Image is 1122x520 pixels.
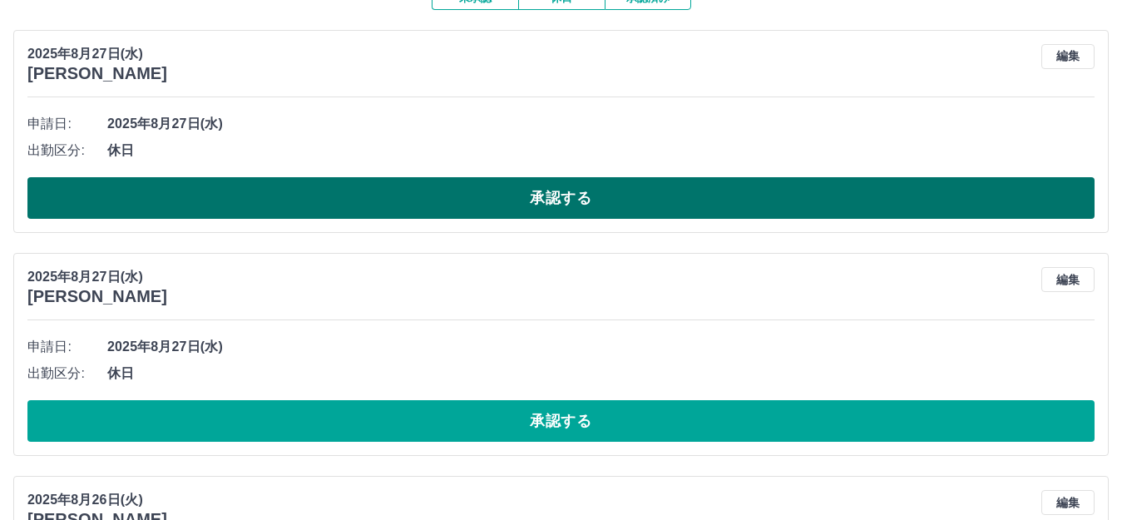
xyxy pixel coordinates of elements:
span: 休日 [107,141,1095,161]
span: 休日 [107,364,1095,384]
button: 承認する [27,177,1095,219]
button: 編集 [1041,490,1095,515]
p: 2025年8月27日(水) [27,267,167,287]
button: 編集 [1041,44,1095,69]
span: 申請日: [27,337,107,357]
p: 2025年8月27日(水) [27,44,167,64]
span: 2025年8月27日(水) [107,114,1095,134]
span: 出勤区分: [27,141,107,161]
p: 2025年8月26日(火) [27,490,167,510]
span: 申請日: [27,114,107,134]
button: 承認する [27,400,1095,442]
span: 出勤区分: [27,364,107,384]
h3: [PERSON_NAME] [27,287,167,306]
h3: [PERSON_NAME] [27,64,167,83]
button: 編集 [1041,267,1095,292]
span: 2025年8月27日(水) [107,337,1095,357]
